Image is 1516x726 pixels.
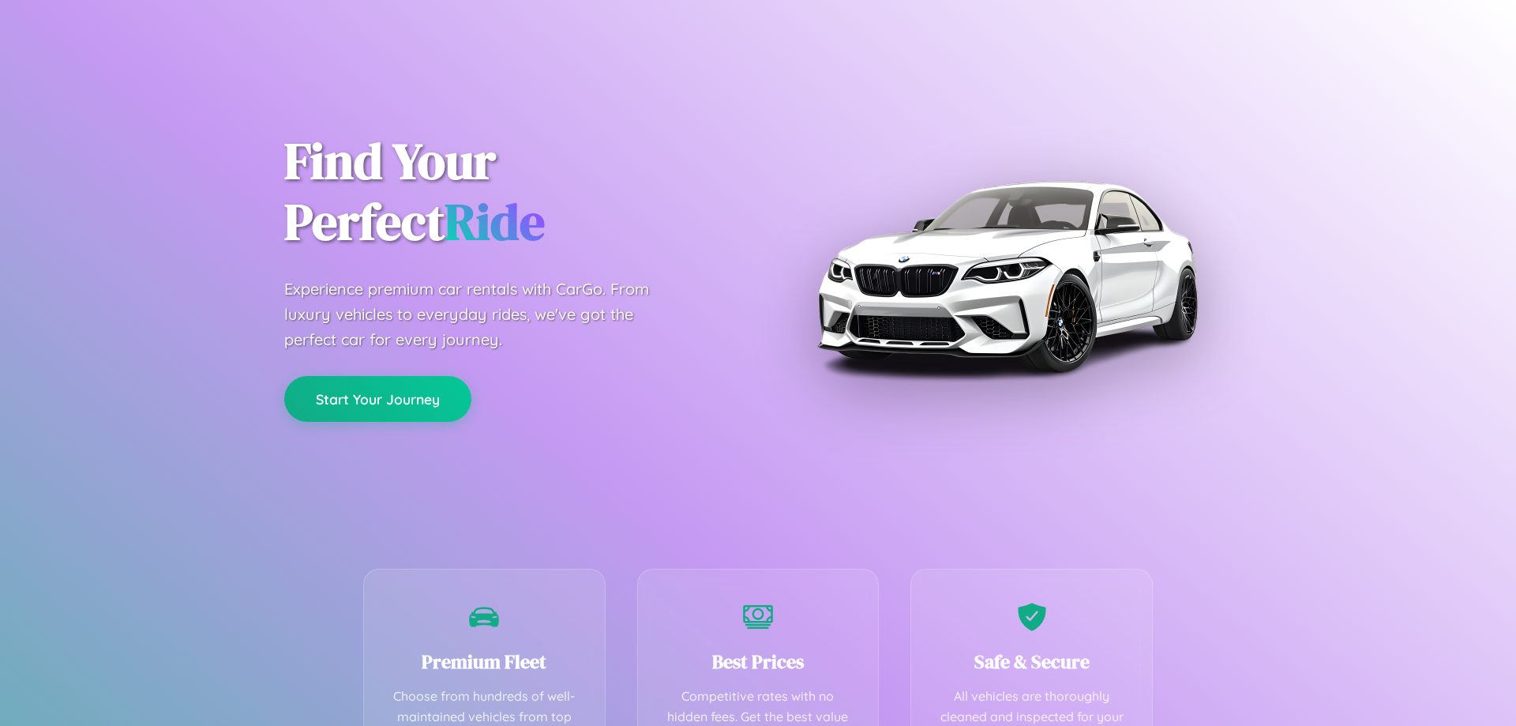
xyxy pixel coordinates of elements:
[935,649,1128,675] h3: Safe & Secure
[445,187,545,256] span: Ride
[284,276,679,352] p: Experience premium car rentals with CarGo. From luxury vehicles to everyday rides, we've got the ...
[809,79,1204,474] img: Premium BMW car rental vehicle
[284,131,734,253] h1: Find Your Perfect
[662,649,855,675] h3: Best Prices
[388,649,581,675] h3: Premium Fleet
[284,376,471,422] button: Start Your Journey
